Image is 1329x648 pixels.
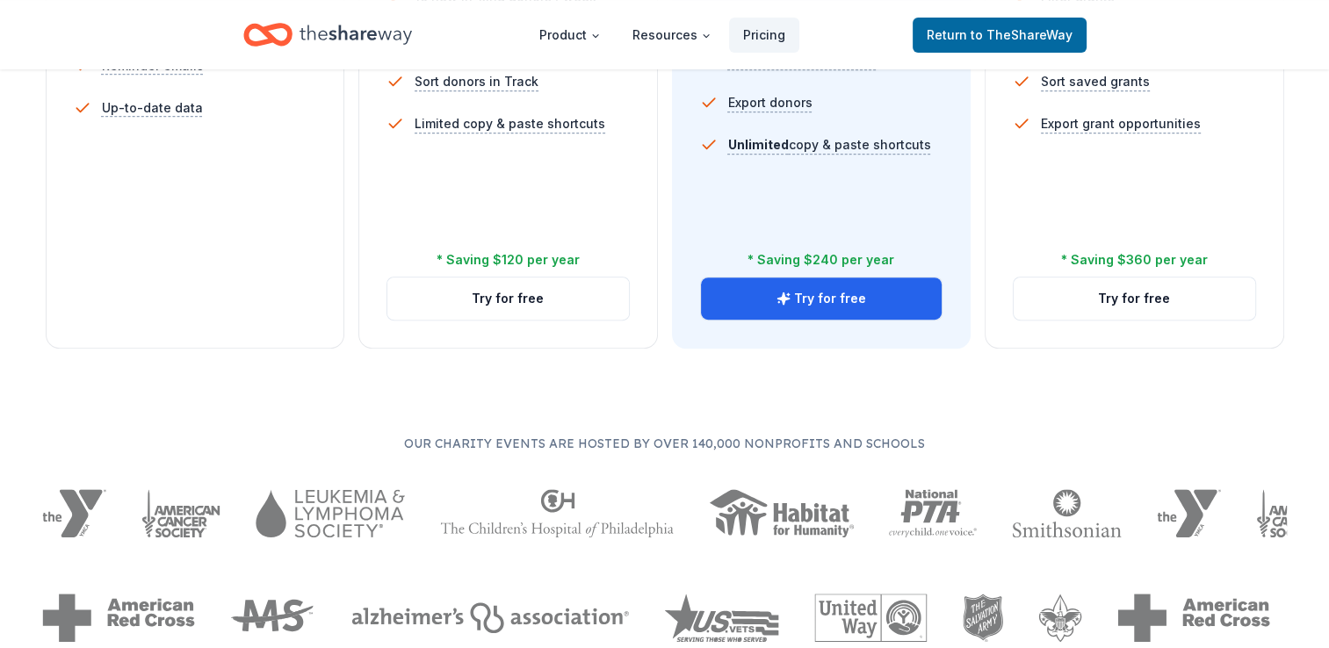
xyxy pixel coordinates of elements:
[387,277,629,320] button: Try for free
[42,433,1287,454] p: Our charity events are hosted by over 140,000 nonprofits and schools
[440,489,674,537] img: The Children's Hospital of Philadelphia
[709,489,854,537] img: Habitat for Humanity
[963,594,1004,642] img: The Salvation Army
[889,489,978,537] img: National PTA
[42,489,106,537] img: YMCA
[927,25,1073,46] span: Return
[971,27,1073,42] span: to TheShareWay
[728,92,813,113] span: Export donors
[1012,489,1122,537] img: Smithsonian
[437,249,580,270] div: * Saving $120 per year
[664,594,779,642] img: US Vets
[814,594,927,642] img: United Way
[525,14,799,55] nav: Main
[1041,113,1201,134] span: Export grant opportunities
[102,97,203,119] span: Up-to-date data
[618,18,726,53] button: Resources
[525,18,615,53] button: Product
[415,71,538,92] span: Sort donors in Track
[230,594,316,642] img: MS
[913,18,1087,53] a: Returnto TheShareWay
[1041,71,1150,92] span: Sort saved grants
[415,113,605,134] span: Limited copy & paste shortcuts
[728,137,789,152] span: Unlimited
[351,602,629,633] img: Alzheimers Association
[141,489,221,537] img: American Cancer Society
[42,594,195,642] img: American Red Cross
[729,18,799,53] a: Pricing
[1014,277,1255,320] button: Try for free
[1157,489,1221,537] img: YMCA
[256,489,404,537] img: Leukemia & Lymphoma Society
[243,14,412,55] a: Home
[748,249,894,270] div: * Saving $240 per year
[701,277,943,320] button: Try for free
[1061,249,1208,270] div: * Saving $360 per year
[1117,594,1270,642] img: American Red Cross
[1038,594,1082,642] img: Boy Scouts of America
[728,137,931,152] span: copy & paste shortcuts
